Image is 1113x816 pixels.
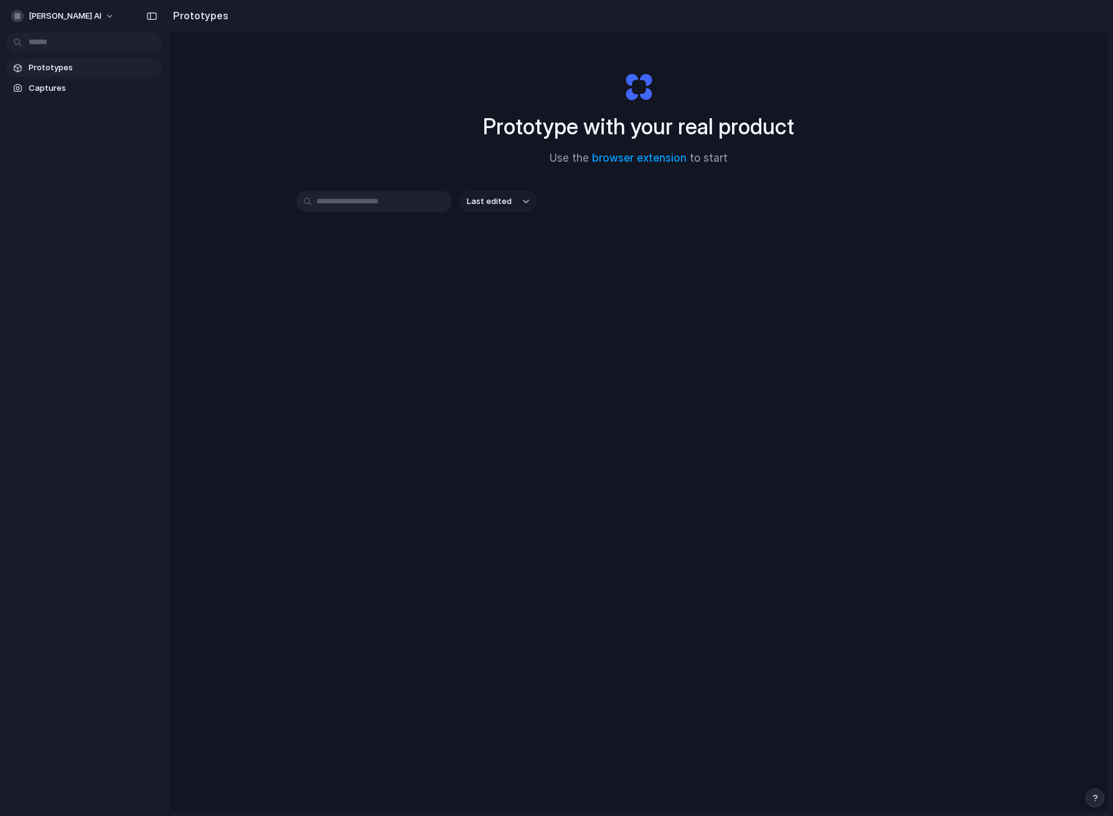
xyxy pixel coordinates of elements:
[29,82,157,95] span: Captures
[550,151,728,167] span: Use the to start
[6,58,162,77] a: Prototypes
[6,79,162,98] a: Captures
[592,152,687,164] a: browser extension
[467,195,512,208] span: Last edited
[459,191,537,212] button: Last edited
[483,110,794,143] h1: Prototype with your real product
[29,10,101,22] span: [PERSON_NAME] AI
[168,8,228,23] h2: Prototypes
[6,6,121,26] button: [PERSON_NAME] AI
[29,62,157,74] span: Prototypes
